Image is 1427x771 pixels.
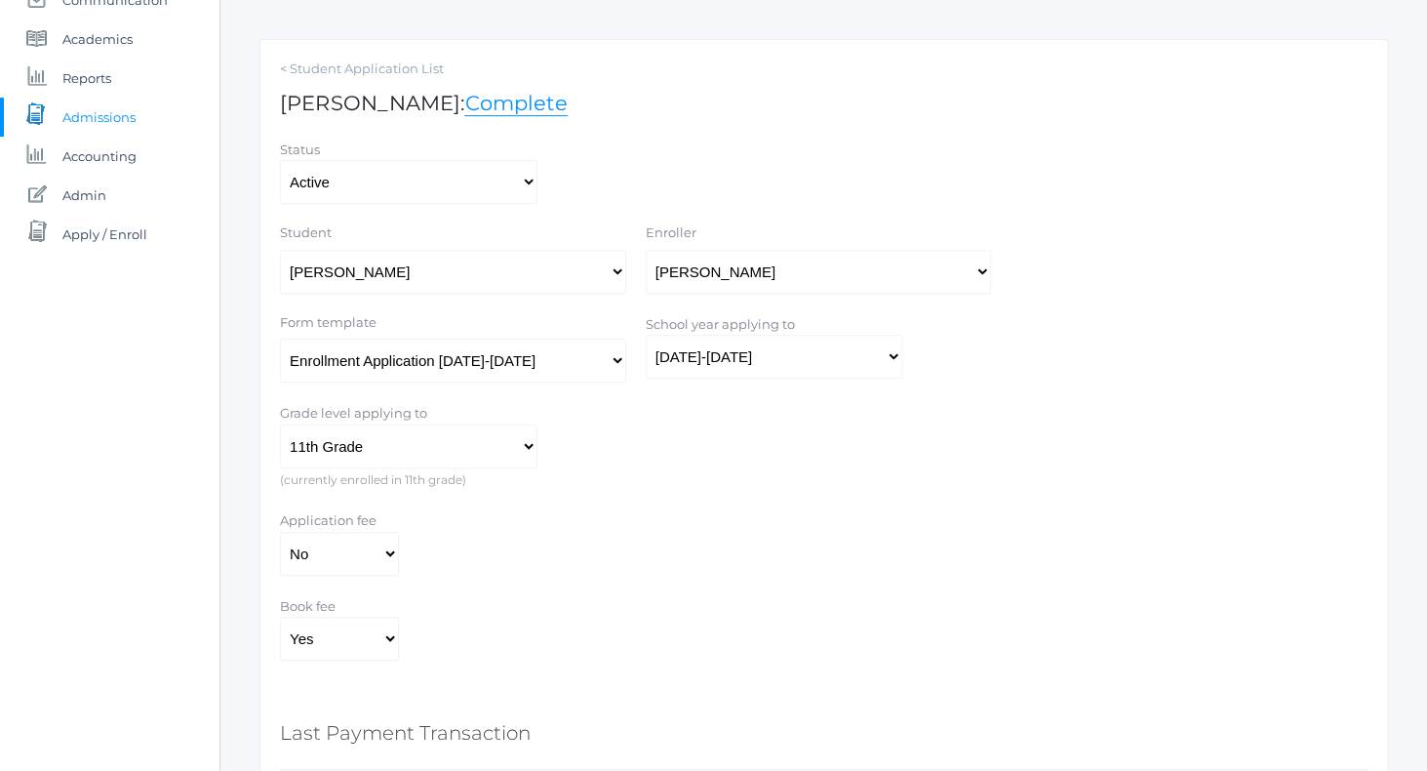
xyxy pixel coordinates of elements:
label: Grade level applying to [280,405,427,421]
label: Book fee [280,598,336,614]
label: Enroller [646,223,992,243]
a: Complete [464,91,568,116]
span: Reports [62,59,111,98]
span: Admin [62,176,106,215]
label: Form template [280,313,626,333]
label: Status [280,142,320,157]
span: : [460,91,568,116]
a: < Student Application List [280,60,1368,79]
label: Student [280,223,626,243]
label: Application fee [280,512,377,528]
span: Apply / Enroll [62,215,147,254]
span: Admissions [62,98,136,137]
h1: [PERSON_NAME] [280,92,1368,114]
label: School year applying to [646,316,795,332]
span: Accounting [62,137,137,176]
label: (currently enrolled in 11th grade) [280,472,466,487]
h5: Last Payment Transaction [280,716,531,750]
span: Academics [62,20,133,59]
